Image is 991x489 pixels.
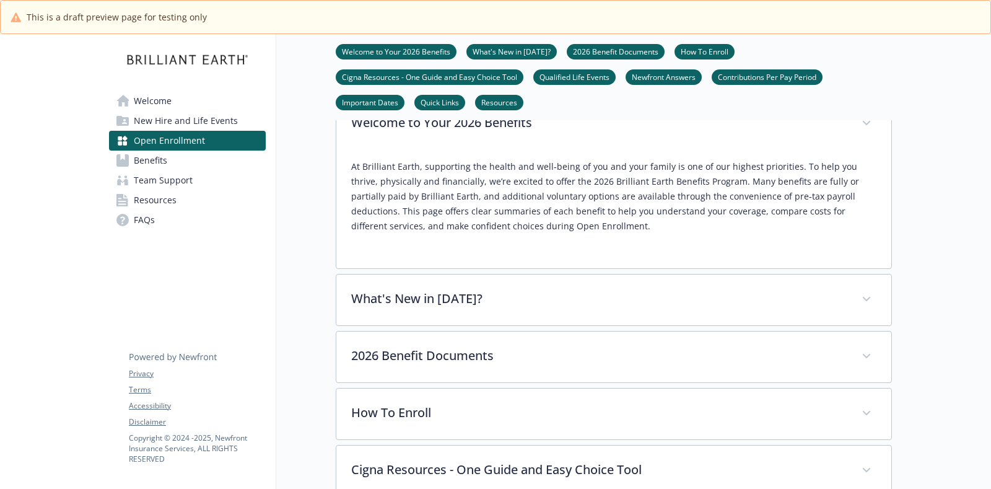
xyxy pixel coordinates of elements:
a: Quick Links [414,96,465,108]
a: Resources [109,190,266,210]
a: Contributions Per Pay Period [712,71,823,82]
p: Welcome to Your 2026 Benefits [351,113,847,132]
a: Accessibility [129,400,265,412]
span: This is a draft preview page for testing only [27,11,207,24]
span: New Hire and Life Events [134,111,238,131]
span: Welcome [134,91,172,111]
p: 2026 Benefit Documents [351,346,847,365]
a: How To Enroll [674,45,735,57]
a: Important Dates [336,96,404,108]
a: Cigna Resources - One Guide and Easy Choice Tool [336,71,523,82]
a: FAQs [109,210,266,230]
a: Welcome [109,91,266,111]
a: Welcome to Your 2026 Benefits [336,45,456,57]
div: What's New in [DATE]? [336,275,891,325]
a: What's New in [DATE]? [466,45,557,57]
a: Newfront Answers [626,71,702,82]
p: How To Enroll [351,403,847,422]
p: Cigna Resources - One Guide and Easy Choice Tool [351,460,847,479]
div: How To Enroll [336,389,891,439]
a: Qualified Life Events [533,71,616,82]
p: Copyright © 2024 - 2025 , Newfront Insurance Services, ALL RIGHTS RESERVED [129,433,265,464]
a: Disclaimer [129,416,265,428]
div: Welcome to Your 2026 Benefits [336,99,891,149]
div: 2026 Benefit Documents [336,332,891,382]
span: Benefits [134,151,167,170]
span: Team Support [134,170,193,190]
a: Terms [129,384,265,395]
a: Team Support [109,170,266,190]
a: Benefits [109,151,266,170]
p: At Brilliant Earth, supporting the health and well‑being of you and your family is one of our hig... [351,159,876,234]
a: Open Enrollment [109,131,266,151]
a: Resources [475,96,523,108]
span: FAQs [134,210,155,230]
span: Resources [134,190,177,210]
a: New Hire and Life Events [109,111,266,131]
a: 2026 Benefit Documents [567,45,665,57]
div: Welcome to Your 2026 Benefits [336,149,891,268]
p: What's New in [DATE]? [351,289,847,308]
span: Open Enrollment [134,131,205,151]
a: Privacy [129,368,265,379]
